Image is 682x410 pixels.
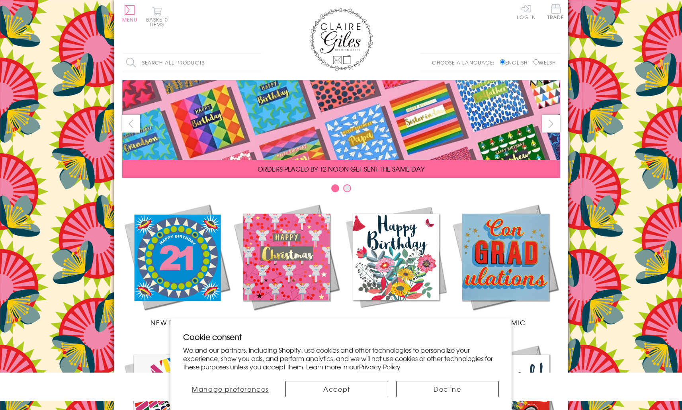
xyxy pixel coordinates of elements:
input: English [500,59,505,64]
a: Log In [517,4,536,20]
span: New Releases [150,318,203,327]
span: Academic [485,318,526,327]
a: Privacy Policy [359,362,401,371]
span: ORDERS PLACED BY 12 NOON GET SENT THE SAME DAY [258,164,424,174]
a: Trade [547,4,564,21]
img: Claire Giles Greetings Cards [309,8,373,71]
span: Trade [547,4,564,20]
input: Welsh [533,59,539,64]
label: Welsh [533,59,556,66]
a: Christmas [232,202,341,327]
span: Birthdays [377,318,415,327]
button: Accept [285,381,388,397]
label: English [500,59,532,66]
button: Decline [396,381,499,397]
button: Carousel Page 1 (Current Slide) [331,184,339,192]
a: Academic [451,202,560,327]
button: Basket0 items [146,6,168,27]
button: Carousel Page 2 [343,184,351,192]
button: Manage preferences [183,381,277,397]
span: Menu [122,16,138,23]
span: 0 items [150,16,168,28]
h2: Cookie consent [183,331,499,342]
button: prev [122,115,140,133]
p: Choose a language: [432,59,498,66]
p: We and our partners, including Shopify, use cookies and other technologies to personalize your ex... [183,346,499,371]
input: Search all products [122,54,262,72]
button: Menu [122,5,138,22]
input: Search [254,54,262,72]
a: Birthdays [341,202,451,327]
span: Christmas [266,318,307,327]
div: Carousel Pagination [122,184,560,196]
button: next [542,115,560,133]
span: Manage preferences [192,384,269,394]
a: New Releases [122,202,232,327]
